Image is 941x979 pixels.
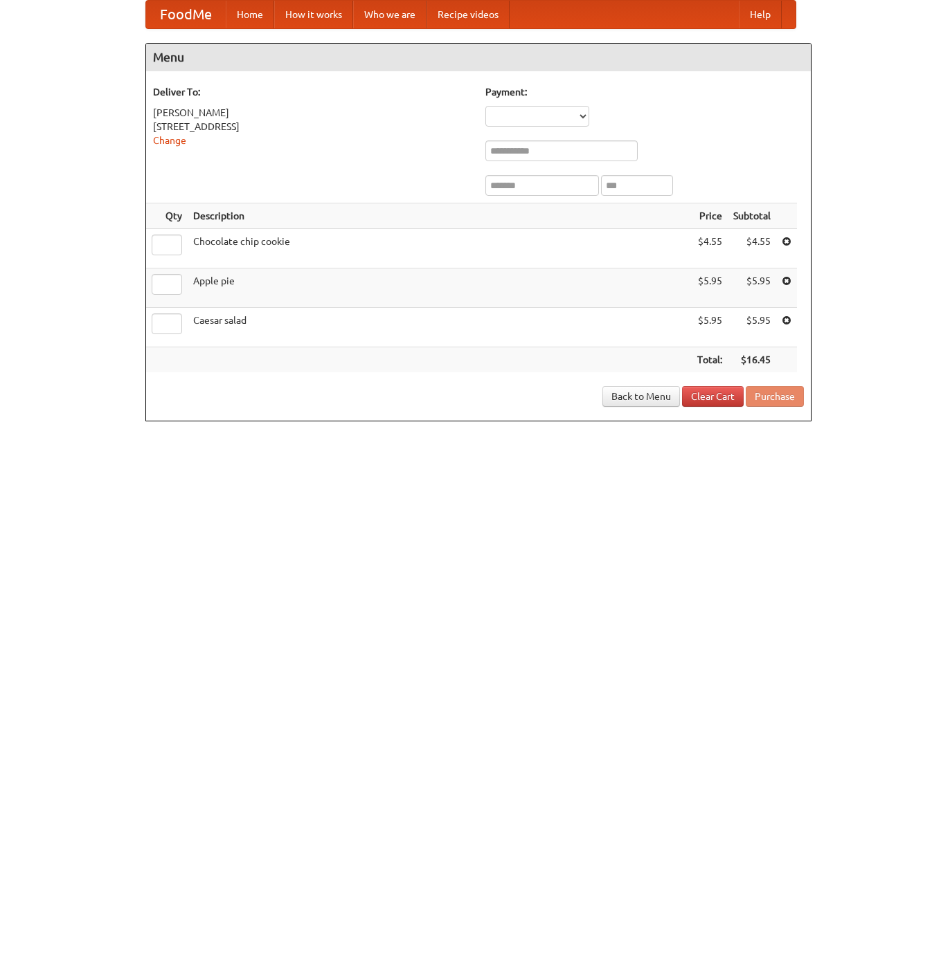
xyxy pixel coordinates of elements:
[692,203,728,229] th: Price
[739,1,782,28] a: Help
[146,44,811,71] h4: Menu
[188,203,692,229] th: Description
[692,229,728,268] td: $4.55
[728,268,776,308] td: $5.95
[146,1,226,28] a: FoodMe
[692,268,728,308] td: $5.95
[602,386,680,407] a: Back to Menu
[746,386,804,407] button: Purchase
[274,1,353,28] a: How it works
[682,386,744,407] a: Clear Cart
[188,308,692,347] td: Caesar salad
[728,203,776,229] th: Subtotal
[153,135,186,146] a: Change
[188,268,692,308] td: Apple pie
[728,308,776,347] td: $5.95
[353,1,427,28] a: Who we are
[692,308,728,347] td: $5.95
[146,203,188,229] th: Qty
[692,347,728,373] th: Total:
[728,347,776,373] th: $16.45
[226,1,274,28] a: Home
[728,229,776,268] td: $4.55
[153,85,472,99] h5: Deliver To:
[188,229,692,268] td: Chocolate chip cookie
[485,85,804,99] h5: Payment:
[153,120,472,134] div: [STREET_ADDRESS]
[427,1,510,28] a: Recipe videos
[153,106,472,120] div: [PERSON_NAME]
